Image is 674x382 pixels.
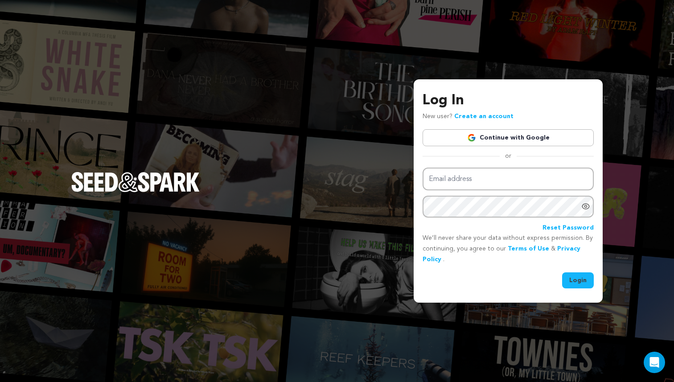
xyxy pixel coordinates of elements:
[542,223,594,234] a: Reset Password
[423,90,594,111] h3: Log In
[423,129,594,146] a: Continue with Google
[423,168,594,190] input: Email address
[644,352,665,373] div: Open Intercom Messenger
[562,272,594,288] button: Login
[508,246,549,252] a: Terms of Use
[423,246,580,263] a: Privacy Policy
[71,172,200,209] a: Seed&Spark Homepage
[467,133,476,142] img: Google logo
[581,202,590,211] a: Show password as plain text. Warning: this will display your password on the screen.
[71,172,200,192] img: Seed&Spark Logo
[500,152,517,160] span: or
[454,113,514,119] a: Create an account
[423,233,594,265] p: We’ll never share your data without express permission. By continuing, you agree to our & .
[423,111,514,122] p: New user?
